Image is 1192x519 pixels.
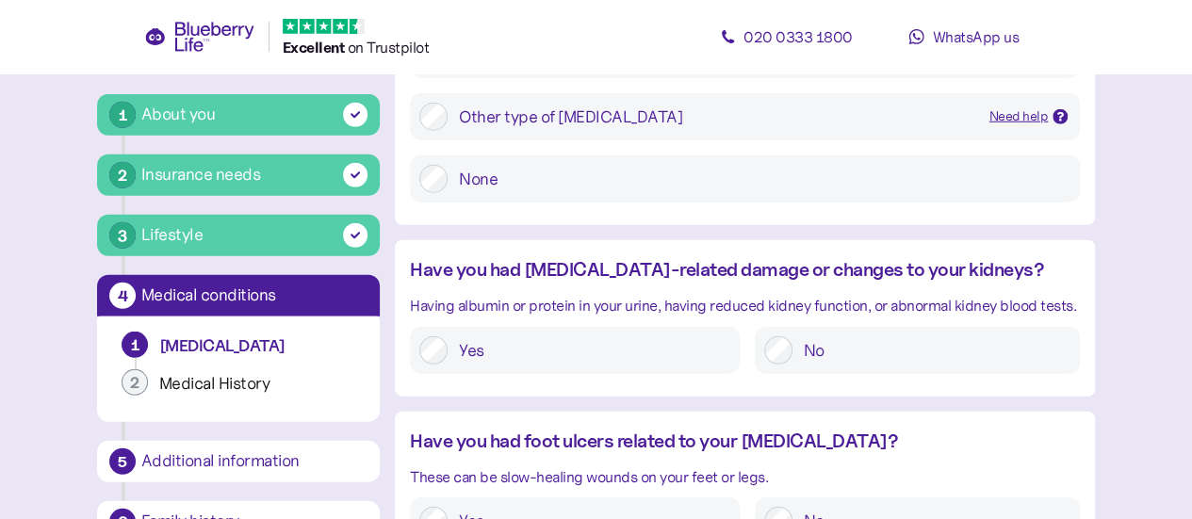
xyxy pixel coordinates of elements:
div: These can be slow-healing wounds on your feet or legs. [410,465,1080,489]
div: [MEDICAL_DATA] [159,335,355,357]
div: 3 [109,222,136,249]
a: WhatsApp us [879,18,1049,56]
div: Other type of [MEDICAL_DATA] [459,103,974,131]
div: 2 [109,162,136,188]
label: No [792,336,1070,365]
button: 3Lifestyle [97,215,380,256]
span: WhatsApp us [932,27,1019,46]
div: 1 [122,332,148,358]
div: Having albumin or protein in your urine, having reduced kidney function, or abnormal kidney blood... [410,294,1080,317]
button: 2Medical History [112,369,365,407]
button: 1About you [97,94,380,136]
label: Yes [448,336,730,365]
button: 5Additional information [97,441,380,482]
div: Additional information [141,453,367,470]
div: Insurance needs [141,162,261,187]
button: 1[MEDICAL_DATA] [112,332,365,369]
div: 4 [109,283,136,309]
button: 4Medical conditions [97,275,380,316]
div: 5 [109,448,136,475]
label: None [448,165,1070,193]
div: 1 [109,102,136,128]
div: Medical History [159,373,355,395]
span: 020 0333 1800 [743,27,853,46]
span: Excellent ️ [283,38,348,57]
div: Need help [989,106,1049,127]
div: Medical conditions [141,287,367,304]
div: Have you had foot ulcers related to your [MEDICAL_DATA]? [410,427,1080,456]
button: 2Insurance needs [97,154,380,196]
div: Lifestyle [141,222,204,248]
a: 020 0333 1800 [702,18,872,56]
div: About you [141,102,216,127]
span: on Trustpilot [348,38,430,57]
div: 2 [122,369,148,396]
div: Have you had [MEDICAL_DATA]-related damage or changes to your kidneys? [410,255,1080,284]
